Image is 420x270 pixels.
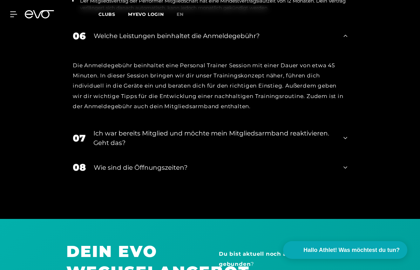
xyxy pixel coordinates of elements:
div: Welche Leistungen beinhaltet die Anmeldegebühr? [94,31,335,41]
div: 08 [73,160,86,175]
button: Hallo Athlet! Was möchtest du tun? [283,241,407,259]
div: 07 [73,131,85,145]
a: en [177,11,191,18]
span: en [177,11,184,17]
div: Ich war bereits Mitglied und möchte mein Mitgliedsarmband reaktivieren. Geht das? [93,128,335,148]
span: Hallo Athlet! Was möchtest du tun? [303,246,400,254]
a: Clubs [98,11,128,17]
strong: Du bist aktuell noch an ein anderes Studio gebunden [219,251,350,267]
div: Die Anmeldegebühr beinhaltet eine Personal Trainer Session mit einer Dauer von etwa 45 Minuten. I... [73,60,347,111]
div: Wie sind die Öffnungszeiten? [94,163,335,172]
span: Clubs [98,11,115,17]
a: MYEVO LOGIN [128,11,164,17]
div: 06 [73,29,86,43]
